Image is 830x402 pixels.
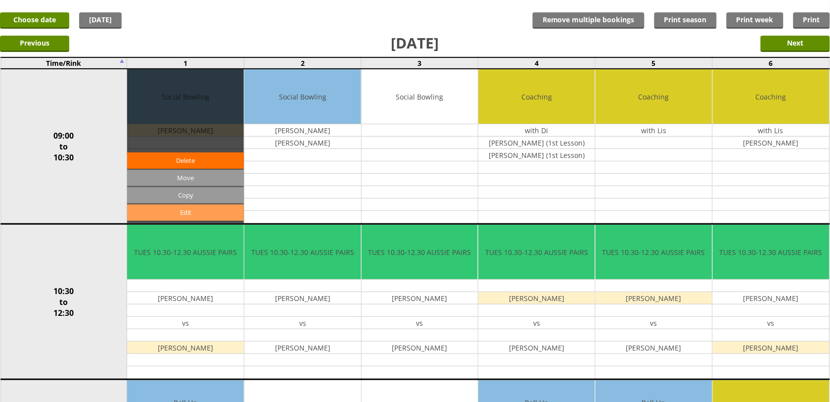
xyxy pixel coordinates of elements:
input: Move [127,170,244,186]
td: 10:30 to 12:30 [0,224,127,380]
td: [PERSON_NAME] [713,292,830,304]
td: [PERSON_NAME] [596,342,712,354]
input: Next [761,36,830,52]
td: [PERSON_NAME] [478,342,595,354]
td: [PERSON_NAME] [244,292,361,304]
td: with Lis [596,124,712,137]
td: [PERSON_NAME] [713,342,830,354]
td: [PERSON_NAME] [127,292,244,304]
td: [PERSON_NAME] (1st Lesson) [478,149,595,161]
td: with Di [478,124,595,137]
td: 6 [712,57,830,69]
input: Copy [127,187,244,203]
td: [PERSON_NAME] [478,292,595,304]
td: Social Bowling [244,69,361,124]
td: vs [127,317,244,329]
a: Print season [654,12,717,29]
td: TUES 10.30-12.30 AUSSIE PAIRS [478,225,595,280]
td: vs [478,317,595,329]
td: [PERSON_NAME] [362,342,478,354]
td: vs [362,317,478,329]
td: TUES 10.30-12.30 AUSSIE PAIRS [127,225,244,280]
a: Edit [127,204,244,221]
td: with Lis [713,124,830,137]
td: Coaching [596,69,712,124]
a: [DATE] [79,12,122,29]
td: [PERSON_NAME] [244,124,361,137]
input: Remove multiple bookings [533,12,645,29]
td: [PERSON_NAME] [244,137,361,149]
td: TUES 10.30-12.30 AUSSIE PAIRS [244,225,361,280]
td: vs [244,317,361,329]
td: Social Bowling [362,69,478,124]
td: vs [596,317,712,329]
td: Time/Rink [0,57,127,69]
a: Delete [127,152,244,169]
td: 2 [244,57,362,69]
td: [PERSON_NAME] [244,342,361,354]
a: Print week [727,12,784,29]
td: TUES 10.30-12.30 AUSSIE PAIRS [362,225,478,280]
td: TUES 10.30-12.30 AUSSIE PAIRS [596,225,712,280]
a: Print [793,12,830,29]
td: 3 [361,57,478,69]
td: [PERSON_NAME] [596,292,712,304]
td: vs [713,317,830,329]
td: [PERSON_NAME] [713,137,830,149]
td: [PERSON_NAME] [127,342,244,354]
td: 1 [127,57,244,69]
td: [PERSON_NAME] [362,292,478,304]
td: 4 [478,57,596,69]
td: Coaching [713,69,830,124]
td: [PERSON_NAME] (1st Lesson) [478,137,595,149]
td: Coaching [478,69,595,124]
td: TUES 10.30-12.30 AUSSIE PAIRS [713,225,830,280]
td: 09:00 to 10:30 [0,69,127,224]
td: 5 [596,57,713,69]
